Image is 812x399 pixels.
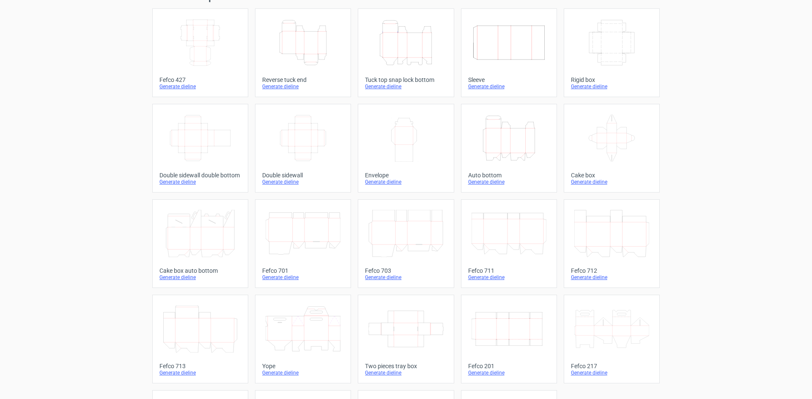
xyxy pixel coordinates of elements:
[365,172,447,179] div: Envelope
[365,274,447,281] div: Generate dieline
[461,199,557,288] a: Fefco 711Generate dieline
[152,104,248,193] a: Double sidewall double bottomGenerate dieline
[461,104,557,193] a: Auto bottomGenerate dieline
[255,104,351,193] a: Double sidewallGenerate dieline
[571,369,653,376] div: Generate dieline
[365,369,447,376] div: Generate dieline
[262,267,344,274] div: Fefco 701
[262,369,344,376] div: Generate dieline
[468,172,550,179] div: Auto bottom
[358,199,454,288] a: Fefco 703Generate dieline
[468,363,550,369] div: Fefco 201
[468,179,550,185] div: Generate dieline
[571,76,653,83] div: Rigid box
[461,8,557,97] a: SleeveGenerate dieline
[365,83,447,90] div: Generate dieline
[468,83,550,90] div: Generate dieline
[262,83,344,90] div: Generate dieline
[564,104,660,193] a: Cake boxGenerate dieline
[159,369,241,376] div: Generate dieline
[571,83,653,90] div: Generate dieline
[152,199,248,288] a: Cake box auto bottomGenerate dieline
[461,295,557,383] a: Fefco 201Generate dieline
[468,274,550,281] div: Generate dieline
[255,8,351,97] a: Reverse tuck endGenerate dieline
[571,172,653,179] div: Cake box
[564,295,660,383] a: Fefco 217Generate dieline
[571,363,653,369] div: Fefco 217
[152,295,248,383] a: Fefco 713Generate dieline
[262,274,344,281] div: Generate dieline
[358,295,454,383] a: Two pieces tray boxGenerate dieline
[152,8,248,97] a: Fefco 427Generate dieline
[365,267,447,274] div: Fefco 703
[564,199,660,288] a: Fefco 712Generate dieline
[262,76,344,83] div: Reverse tuck end
[262,172,344,179] div: Double sidewall
[255,295,351,383] a: YopeGenerate dieline
[468,267,550,274] div: Fefco 711
[159,179,241,185] div: Generate dieline
[159,172,241,179] div: Double sidewall double bottom
[262,363,344,369] div: Yope
[468,76,550,83] div: Sleeve
[159,267,241,274] div: Cake box auto bottom
[468,369,550,376] div: Generate dieline
[365,76,447,83] div: Tuck top snap lock bottom
[571,274,653,281] div: Generate dieline
[571,179,653,185] div: Generate dieline
[159,274,241,281] div: Generate dieline
[262,179,344,185] div: Generate dieline
[564,8,660,97] a: Rigid boxGenerate dieline
[358,104,454,193] a: EnvelopeGenerate dieline
[358,8,454,97] a: Tuck top snap lock bottomGenerate dieline
[365,179,447,185] div: Generate dieline
[365,363,447,369] div: Two pieces tray box
[159,76,241,83] div: Fefco 427
[255,199,351,288] a: Fefco 701Generate dieline
[571,267,653,274] div: Fefco 712
[159,83,241,90] div: Generate dieline
[159,363,241,369] div: Fefco 713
